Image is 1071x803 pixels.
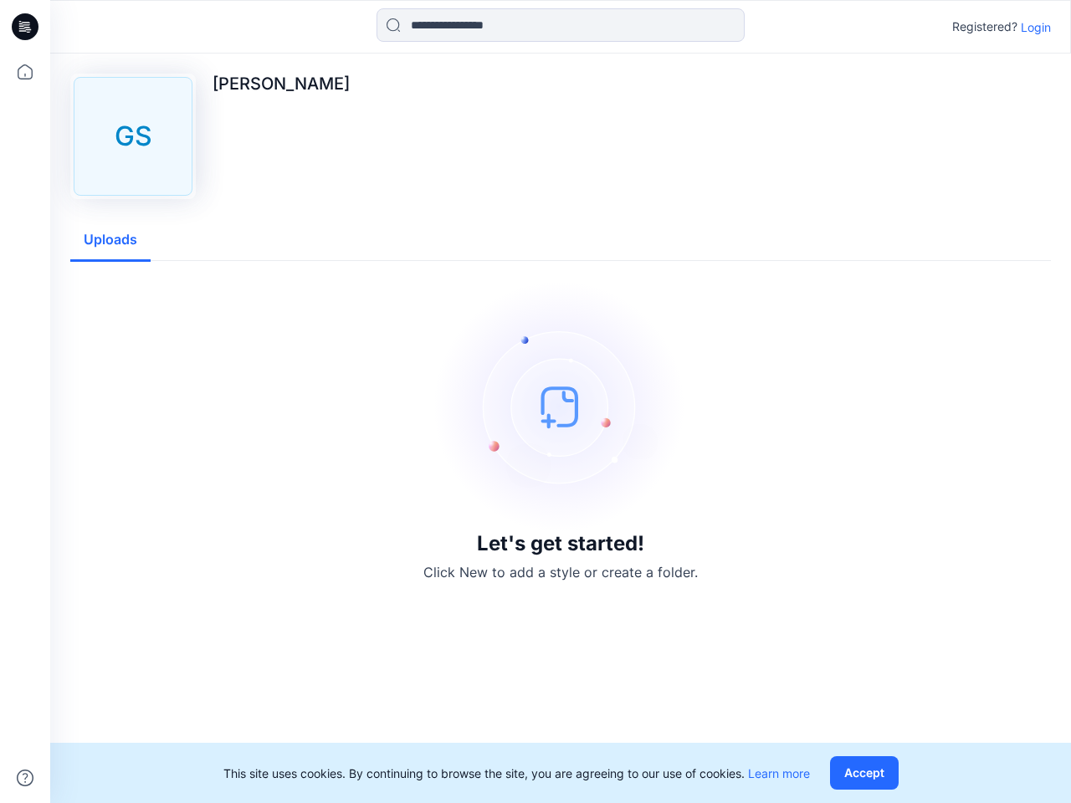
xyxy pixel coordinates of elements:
[223,765,810,782] p: This site uses cookies. By continuing to browse the site, you are agreeing to our use of cookies.
[74,77,192,196] div: GS
[1021,18,1051,36] p: Login
[748,766,810,780] a: Learn more
[70,219,151,262] button: Uploads
[477,532,644,555] h3: Let's get started!
[830,756,899,790] button: Accept
[435,281,686,532] img: empty-state-image.svg
[952,17,1017,37] p: Registered?
[423,562,698,582] p: Click New to add a style or create a folder.
[213,74,350,94] p: [PERSON_NAME]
